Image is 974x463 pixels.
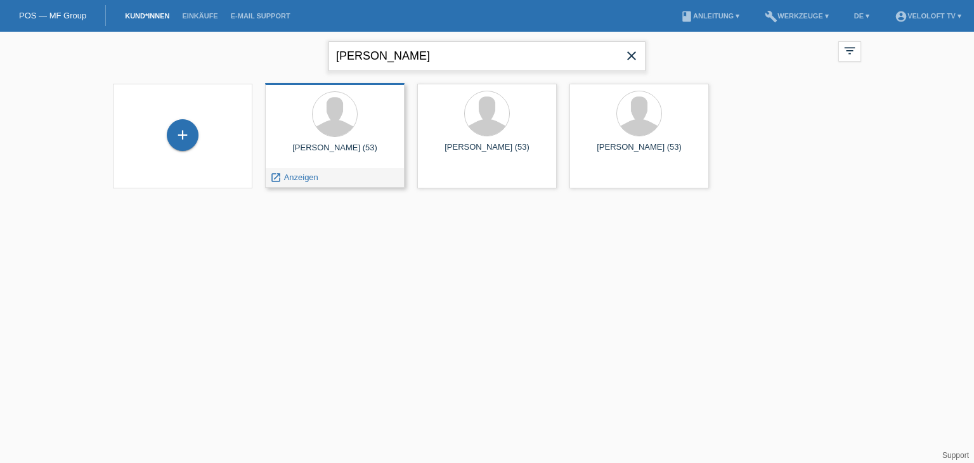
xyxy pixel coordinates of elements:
[19,11,86,20] a: POS — MF Group
[328,41,646,71] input: Suche...
[624,48,639,63] i: close
[680,10,693,23] i: book
[270,172,282,183] i: launch
[275,143,394,163] div: [PERSON_NAME] (53)
[765,10,777,23] i: build
[580,142,699,162] div: [PERSON_NAME] (53)
[942,451,969,460] a: Support
[167,124,198,146] div: Kund*in hinzufügen
[176,12,224,20] a: Einkäufe
[270,173,318,182] a: launch Anzeigen
[119,12,176,20] a: Kund*innen
[758,12,835,20] a: buildWerkzeuge ▾
[848,12,876,20] a: DE ▾
[895,10,907,23] i: account_circle
[224,12,297,20] a: E-Mail Support
[674,12,746,20] a: bookAnleitung ▾
[284,173,318,182] span: Anzeigen
[888,12,968,20] a: account_circleVeloLoft TV ▾
[427,142,547,162] div: [PERSON_NAME] (53)
[843,44,857,58] i: filter_list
